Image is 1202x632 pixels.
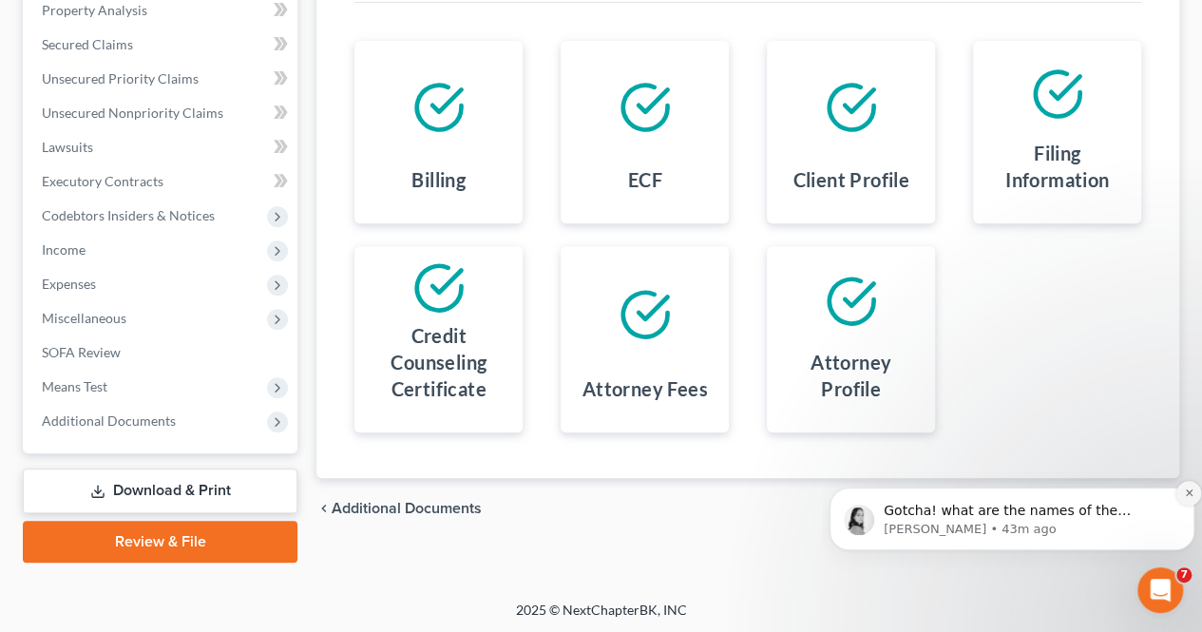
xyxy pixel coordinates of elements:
[42,173,163,189] span: Executory Contracts
[27,130,297,164] a: Lawsuits
[822,448,1202,581] iframe: Intercom notifications message
[302,435,352,473] span: neutral face reaction
[332,501,482,516] span: Additional Documents
[23,416,631,437] div: Did this answer your question?
[12,8,48,44] button: go back
[42,241,86,258] span: Income
[628,166,662,193] h4: ECF
[27,96,297,130] a: Unsecured Nonpriority Claims
[253,435,302,473] span: disappointed reaction
[352,435,401,473] span: smiley reaction
[42,344,121,360] span: SOFA Review
[42,310,126,326] span: Miscellaneous
[1176,567,1192,583] span: 7
[42,139,93,155] span: Lawsuits
[23,469,297,513] a: Download & Print
[27,335,297,370] a: SOFA Review
[362,435,390,473] span: 😃
[27,164,297,199] a: Executory Contracts
[316,501,332,516] i: chevron_left
[370,322,507,402] h4: Credit Counseling Certificate
[316,501,482,516] a: chevron_left Additional Documents
[42,2,147,18] span: Property Analysis
[313,435,340,473] span: 😐
[23,521,297,563] a: Review & File
[42,276,96,292] span: Expenses
[263,435,291,473] span: 😞
[792,166,909,193] h4: Client Profile
[42,70,199,86] span: Unsecured Priority Claims
[27,62,297,96] a: Unsecured Priority Claims
[251,497,403,512] a: Open in help center
[607,8,641,42] div: Close
[411,166,466,193] h4: Billing
[988,140,1126,193] h4: Filing Information
[42,378,107,394] span: Means Test
[42,207,215,223] span: Codebtors Insiders & Notices
[782,349,920,402] h4: Attorney Profile
[42,36,133,52] span: Secured Claims
[27,28,297,62] a: Secured Claims
[571,8,607,44] button: Collapse window
[42,105,223,121] span: Unsecured Nonpriority Claims
[1137,567,1183,613] iframe: Intercom live chat
[582,375,708,402] h4: Attorney Fees
[42,412,176,429] span: Additional Documents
